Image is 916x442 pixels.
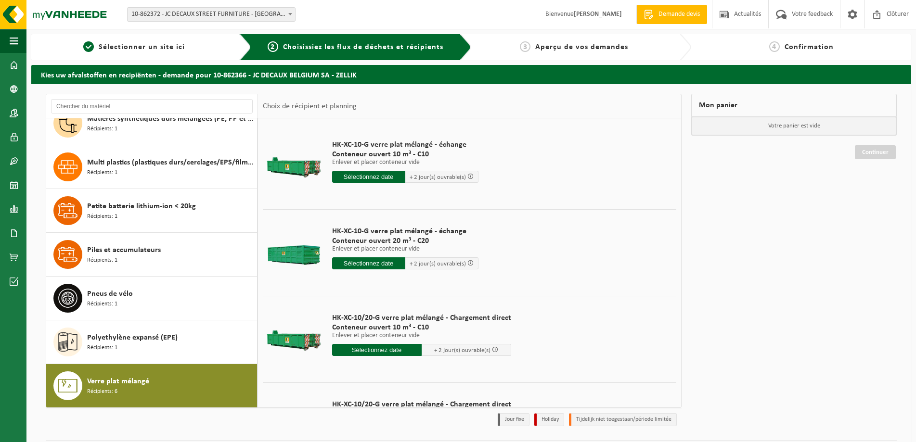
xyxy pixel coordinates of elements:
span: 1 [83,41,94,52]
p: Enlever et placer conteneur vide [332,159,478,166]
span: HK-XC-10/20-G verre plat mélangé - Chargement direct [332,313,511,323]
span: Polyethylène expansé (EPE) [87,332,178,343]
li: Holiday [534,413,564,426]
div: Choix de récipient et planning [258,94,361,118]
span: + 2 jour(s) ouvrable(s) [410,261,466,267]
button: Verre plat mélangé Récipients: 6 [46,364,258,407]
span: Récipients: 1 [87,212,117,221]
span: Conteneur ouvert 10 m³ - C10 [332,323,511,332]
strong: [PERSON_NAME] [574,11,622,18]
span: Matières synthétiques durs mélangées (PE, PP et PVC), recyclables (industriel) [87,113,255,125]
span: Sélectionner un site ici [99,43,185,51]
span: Récipients: 1 [87,300,117,309]
button: Polyethylène expansé (EPE) Récipients: 1 [46,320,258,364]
button: Pneus de vélo Récipients: 1 [46,277,258,320]
span: Conteneur ouvert 10 m³ - C10 [332,150,478,159]
a: 1Sélectionner un site ici [36,41,232,53]
span: 10-862372 - JC DECAUX STREET FURNITURE - BRUXELLES [127,7,296,22]
span: + 2 jour(s) ouvrable(s) [410,174,466,180]
li: Jour fixe [498,413,529,426]
a: Demande devis [636,5,707,24]
span: Verre plat mélangé [87,376,149,387]
p: Votre panier est vide [692,117,896,135]
span: Choisissiez les flux de déchets et récipients [283,43,443,51]
span: Confirmation [785,43,834,51]
span: 10-862372 - JC DECAUX STREET FURNITURE - BRUXELLES [128,8,295,21]
span: Multi plastics (plastiques durs/cerclages/EPS/film naturel/film mélange/PMC) [87,157,255,168]
h2: Kies uw afvalstoffen en recipiënten - demande pour 10-862366 - JC DECAUX BELGIUM SA - ZELLIK [31,65,911,84]
input: Chercher du matériel [51,99,253,114]
input: Sélectionnez date [332,344,422,356]
span: Aperçu de vos demandes [535,43,628,51]
span: 2 [268,41,278,52]
span: HK-XC-10-G verre plat mélangé - échange [332,227,478,236]
span: Piles et accumulateurs [87,244,161,256]
li: Tijdelijk niet toegestaan/période limitée [569,413,677,426]
button: Piles et accumulateurs Récipients: 1 [46,233,258,277]
span: Petite batterie lithium-ion < 20kg [87,201,196,212]
p: Enlever et placer conteneur vide [332,332,511,339]
input: Sélectionnez date [332,257,405,269]
p: Enlever et placer conteneur vide [332,246,478,253]
span: Pneus de vélo [87,288,133,300]
span: Récipients: 1 [87,125,117,134]
a: Continuer [855,145,896,159]
button: Petite batterie lithium-ion < 20kg Récipients: 1 [46,189,258,233]
span: Demande devis [656,10,702,19]
span: Récipients: 6 [87,387,117,396]
span: Conteneur ouvert 20 m³ - C20 [332,236,478,246]
button: Multi plastics (plastiques durs/cerclages/EPS/film naturel/film mélange/PMC) Récipients: 1 [46,145,258,189]
span: 4 [769,41,780,52]
span: Récipients: 1 [87,256,117,265]
div: Mon panier [691,94,897,117]
span: Récipients: 1 [87,168,117,177]
input: Sélectionnez date [332,171,405,183]
span: + 2 jour(s) ouvrable(s) [434,347,490,354]
span: 3 [520,41,530,52]
span: Récipients: 1 [87,343,117,353]
span: HK-XC-10-G verre plat mélangé - échange [332,140,478,150]
button: Matières synthétiques durs mélangées (PE, PP et PVC), recyclables (industriel) Récipients: 1 [46,101,258,145]
span: HK-XC-10/20-G verre plat mélangé - Chargement direct [332,400,511,409]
